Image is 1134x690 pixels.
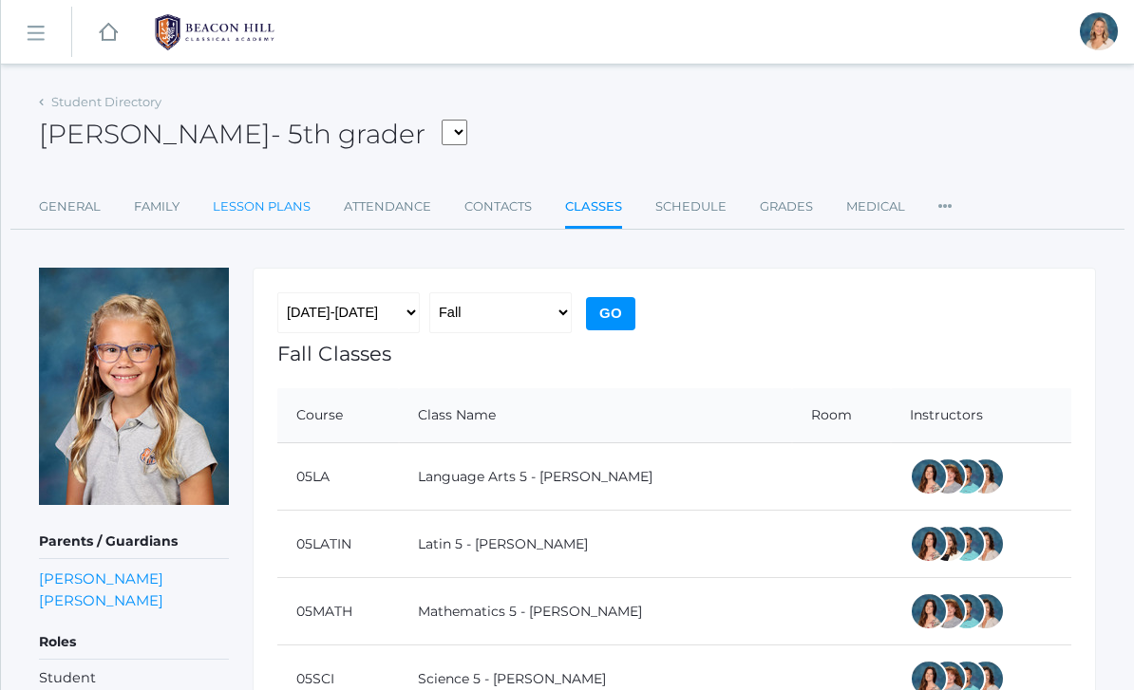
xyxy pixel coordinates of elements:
div: Teresa Deutsch [929,525,967,563]
input: Go [586,297,635,330]
div: Sarah Bence [929,457,967,495]
div: Rebecca Salazar [910,457,948,495]
a: [PERSON_NAME] [39,568,163,589]
a: General [39,188,101,226]
th: Course [277,388,399,443]
th: Class Name [399,388,792,443]
a: Science 5 - [PERSON_NAME] [418,670,606,687]
h2: [PERSON_NAME] [39,120,467,150]
h5: Parents / Guardians [39,526,229,558]
td: 05MATH [277,578,399,645]
div: Rebecca Salazar [910,525,948,563]
td: 05LA [277,443,399,511]
img: 1_BHCALogos-05.png [143,9,286,56]
h1: Fall Classes [277,343,1071,364]
li: Student [39,668,229,689]
a: Grades [760,188,813,226]
div: Cari Burke [967,525,1005,563]
a: Schedule [655,188,727,226]
div: Cari Burke [967,457,1005,495]
div: Cari Burke [967,592,1005,630]
div: Westen Taylor [948,592,986,630]
a: Mathematics 5 - [PERSON_NAME] [418,603,642,620]
a: Attendance [344,188,431,226]
a: Student Directory [51,94,161,109]
a: Lesson Plans [213,188,311,226]
a: Classes [565,188,622,229]
img: Paige Albanese [39,268,229,505]
td: 05LATIN [277,511,399,578]
a: Medical [846,188,905,226]
h5: Roles [39,626,229,659]
div: Westen Taylor [948,525,986,563]
a: [PERSON_NAME] [39,589,163,611]
div: Heather Albanese [1080,12,1118,50]
span: - 5th grader [271,118,425,150]
th: Room [792,388,891,443]
a: Family [134,188,180,226]
div: Rebecca Salazar [910,592,948,630]
a: Contacts [464,188,532,226]
a: Language Arts 5 - [PERSON_NAME] [418,468,652,485]
div: Westen Taylor [948,457,986,495]
th: Instructors [891,388,1071,443]
div: Sarah Bence [929,592,967,630]
a: Latin 5 - [PERSON_NAME] [418,535,588,552]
